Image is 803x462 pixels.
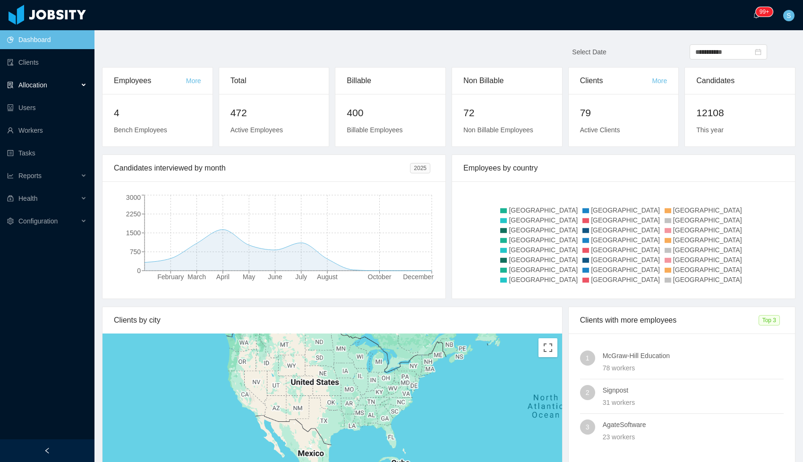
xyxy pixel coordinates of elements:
[753,12,760,18] i: icon: bell
[673,226,742,234] span: [GEOGRAPHIC_DATA]
[403,273,434,281] tspan: December
[603,385,784,395] h4: Signpost
[755,49,761,55] i: icon: calendar
[7,172,14,179] i: icon: line-chart
[126,210,141,218] tspan: 2250
[586,351,589,366] span: 1
[603,363,784,373] div: 78 workers
[463,126,533,134] span: Non Billable Employees
[509,216,578,224] span: [GEOGRAPHIC_DATA]
[126,229,141,237] tspan: 1500
[786,10,791,21] span: S
[538,338,557,357] button: Toggle fullscreen view
[18,81,47,89] span: Allocation
[591,266,660,274] span: [GEOGRAPHIC_DATA]
[268,273,282,281] tspan: June
[216,273,230,281] tspan: April
[7,82,14,88] i: icon: solution
[591,276,660,283] span: [GEOGRAPHIC_DATA]
[591,256,660,264] span: [GEOGRAPHIC_DATA]
[137,267,141,274] tspan: 0
[410,163,430,173] span: 2025
[759,315,780,325] span: Top 3
[243,273,255,281] tspan: May
[580,307,759,334] div: Clients with more employees
[580,68,652,94] div: Clients
[509,236,578,244] span: [GEOGRAPHIC_DATA]
[114,68,186,94] div: Employees
[188,273,206,281] tspan: March
[114,307,551,334] div: Clients by city
[586,419,589,435] span: 3
[126,194,141,201] tspan: 3000
[231,68,318,94] div: Total
[18,195,37,202] span: Health
[673,206,742,214] span: [GEOGRAPHIC_DATA]
[580,105,667,120] h2: 79
[463,105,551,120] h2: 72
[696,126,724,134] span: This year
[591,226,660,234] span: [GEOGRAPHIC_DATA]
[673,256,742,264] span: [GEOGRAPHIC_DATA]
[586,385,589,400] span: 2
[347,68,434,94] div: Billable
[673,236,742,244] span: [GEOGRAPHIC_DATA]
[652,77,667,85] a: More
[114,126,167,134] span: Bench Employees
[509,226,578,234] span: [GEOGRAPHIC_DATA]
[7,98,87,117] a: icon: robotUsers
[673,216,742,224] span: [GEOGRAPHIC_DATA]
[696,105,784,120] h2: 12108
[572,48,606,56] span: Select Date
[509,256,578,264] span: [GEOGRAPHIC_DATA]
[509,206,578,214] span: [GEOGRAPHIC_DATA]
[7,218,14,224] i: icon: setting
[186,77,201,85] a: More
[591,236,660,244] span: [GEOGRAPHIC_DATA]
[7,121,87,140] a: icon: userWorkers
[7,30,87,49] a: icon: pie-chartDashboard
[580,126,620,134] span: Active Clients
[114,155,410,181] div: Candidates interviewed by month
[673,266,742,274] span: [GEOGRAPHIC_DATA]
[603,432,784,442] div: 23 workers
[18,172,42,180] span: Reports
[7,195,14,202] i: icon: medicine-box
[463,155,784,181] div: Employees by country
[509,276,578,283] span: [GEOGRAPHIC_DATA]
[130,248,141,256] tspan: 750
[603,351,784,361] h4: McGraw-Hill Education
[673,276,742,283] span: [GEOGRAPHIC_DATA]
[295,273,307,281] tspan: July
[696,68,784,94] div: Candidates
[347,126,402,134] span: Billable Employees
[7,53,87,72] a: icon: auditClients
[756,7,773,17] sup: 1566
[591,206,660,214] span: [GEOGRAPHIC_DATA]
[603,397,784,408] div: 31 workers
[603,419,784,430] h4: AgateSoftware
[673,246,742,254] span: [GEOGRAPHIC_DATA]
[7,144,87,163] a: icon: profileTasks
[157,273,184,281] tspan: February
[347,105,434,120] h2: 400
[591,216,660,224] span: [GEOGRAPHIC_DATA]
[368,273,392,281] tspan: October
[231,126,283,134] span: Active Employees
[591,246,660,254] span: [GEOGRAPHIC_DATA]
[114,105,201,120] h2: 4
[18,217,58,225] span: Configuration
[463,68,551,94] div: Non Billable
[509,266,578,274] span: [GEOGRAPHIC_DATA]
[317,273,338,281] tspan: August
[231,105,318,120] h2: 472
[509,246,578,254] span: [GEOGRAPHIC_DATA]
